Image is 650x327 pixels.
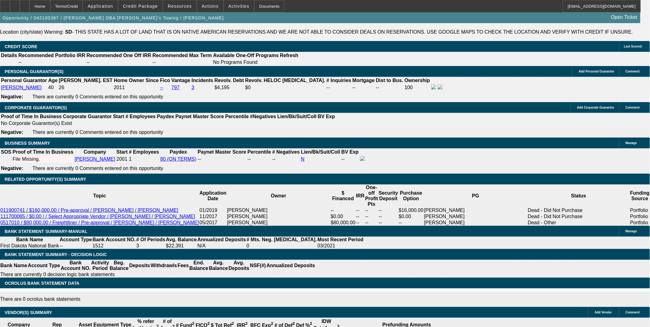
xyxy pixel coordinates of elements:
span: BUSINESS SUMMARY [5,141,50,146]
a: -- [160,85,164,90]
div: -- [272,156,300,162]
b: Lien/Bk/Suit/Coll [277,114,317,119]
th: SOS [1,149,12,155]
b: # Employees [126,114,156,119]
span: CREDIT SCORE [5,44,37,49]
b: Negative: [1,94,23,99]
td: 11/2017 [199,213,227,220]
span: 2011 [114,85,125,90]
button: Activities [224,0,254,12]
a: 111700085 / $0.00 / / Select Appropriate Vendor / [PERSON_NAME] / [PERSON_NAME] [0,214,195,219]
th: Application Date [199,184,227,207]
span: There are currently 0 Comments entered on this opportunity [32,94,163,99]
button: Credit Package [118,0,163,12]
div: -- [247,156,271,162]
td: 05/2017 [199,220,227,226]
button: Resources [163,0,197,12]
td: -- [356,220,365,226]
td: $80,000.00 [330,220,356,226]
b: Fico [160,78,170,83]
th: Recommended One Off IRR [86,52,151,59]
b: Company [84,149,106,155]
th: Bank Account NO. [92,237,136,243]
td: Portfolio [630,220,650,226]
a: N [301,156,305,162]
span: Add Vendor [595,311,612,314]
th: Proof of Time In Business [1,114,62,120]
b: Paydex [157,114,174,119]
td: -- [356,207,365,213]
a: [PERSON_NAME] [75,156,115,162]
th: Avg. Balance [166,237,197,243]
th: Bank Account NO. [60,260,91,271]
span: RELATED OPPORTUNITY(S) SUMMARY [5,177,86,182]
td: -- [352,84,375,91]
span: Opportunity / 042100387 / [PERSON_NAME] DBA [PERSON_NAME]'s Towing / [PERSON_NAME] [2,15,224,20]
sup: 2 [310,321,312,326]
td: 0 [246,243,317,249]
span: There are currently 0 Comments entered on this opportunity [32,130,163,135]
b: Start [113,114,124,119]
span: There are currently 0 Comments entered on this opportunity [32,166,163,171]
b: # Inquiries [326,78,351,83]
b: Vantage [172,78,190,83]
td: -- [330,207,356,213]
td: Dead - Did Not Purchase [528,207,630,213]
td: $0.00 [330,213,356,220]
td: No Corporate Guarantor(s) Exist [1,120,338,126]
img: facebook-icon.png [360,156,365,161]
b: Incidents [192,78,213,83]
a: Open Ticket [609,12,640,23]
b: Dist to Bus. [376,78,404,83]
th: Avg. Deposits [228,260,250,271]
td: 1512 [92,243,136,249]
td: Portfolio [630,207,650,213]
b: #Negatives [250,114,276,119]
b: Paynet Master Score [198,149,246,155]
td: $16,000.00 [399,207,424,213]
td: $0 [245,84,326,91]
b: # Negatives [272,149,300,155]
td: $4,195 [214,84,244,91]
span: Resources [168,4,192,9]
td: -- [152,59,212,65]
span: Add Corporate Guarantor [577,106,615,109]
span: VENDOR(S) SUMMARY [5,310,52,315]
td: [PERSON_NAME] [424,213,528,220]
td: No Programs Found [213,59,279,65]
td: -- [86,59,151,65]
span: Manage [626,230,637,233]
span: Application [88,4,113,9]
th: Purchase Option [399,184,424,207]
th: Owner [227,184,330,207]
img: facebook-icon.png [431,85,436,89]
th: Activity Period [91,260,110,271]
th: Security Deposit [379,184,399,207]
td: -- [365,220,379,226]
b: Age [48,78,57,83]
td: Portfolio [630,213,650,220]
td: [PERSON_NAME] [227,207,330,213]
td: -- [365,213,379,220]
th: Account Type [59,237,92,243]
td: -- [326,84,351,91]
span: Last Scored: [624,45,643,48]
th: IRR [356,184,365,207]
button: Application [83,0,118,12]
td: -- [365,207,379,213]
div: File Missing. [13,156,73,162]
th: Available One-Off Programs [213,52,279,59]
b: Personal Guarantor [1,78,47,83]
th: Status [528,184,630,207]
sup: 2 [293,321,295,326]
sup: 2 [207,321,209,326]
td: [PERSON_NAME] [424,220,528,226]
th: Refresh [280,52,299,59]
span: CORPORATE GUARANTOR(S) [5,105,67,110]
a: 797 [172,85,180,90]
th: Proof of Time In Business [12,149,74,155]
td: 03/2021 [317,243,364,249]
th: Annualized Deposits [266,260,315,271]
td: 3 [136,243,166,249]
th: Recommended Portfolio IRR [18,52,85,59]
